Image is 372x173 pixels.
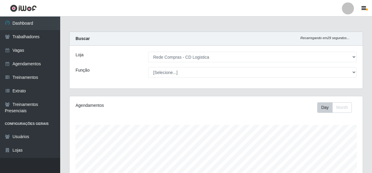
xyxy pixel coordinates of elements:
[76,67,90,73] label: Função
[317,102,357,113] div: Toolbar with button groups
[76,52,83,58] label: Loja
[332,102,352,113] button: Month
[317,102,333,113] button: Day
[76,102,188,109] div: Agendamentos
[300,36,349,40] i: Recarregando em 29 segundos...
[76,36,90,41] strong: Buscar
[10,5,37,12] img: CoreUI Logo
[317,102,352,113] div: First group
